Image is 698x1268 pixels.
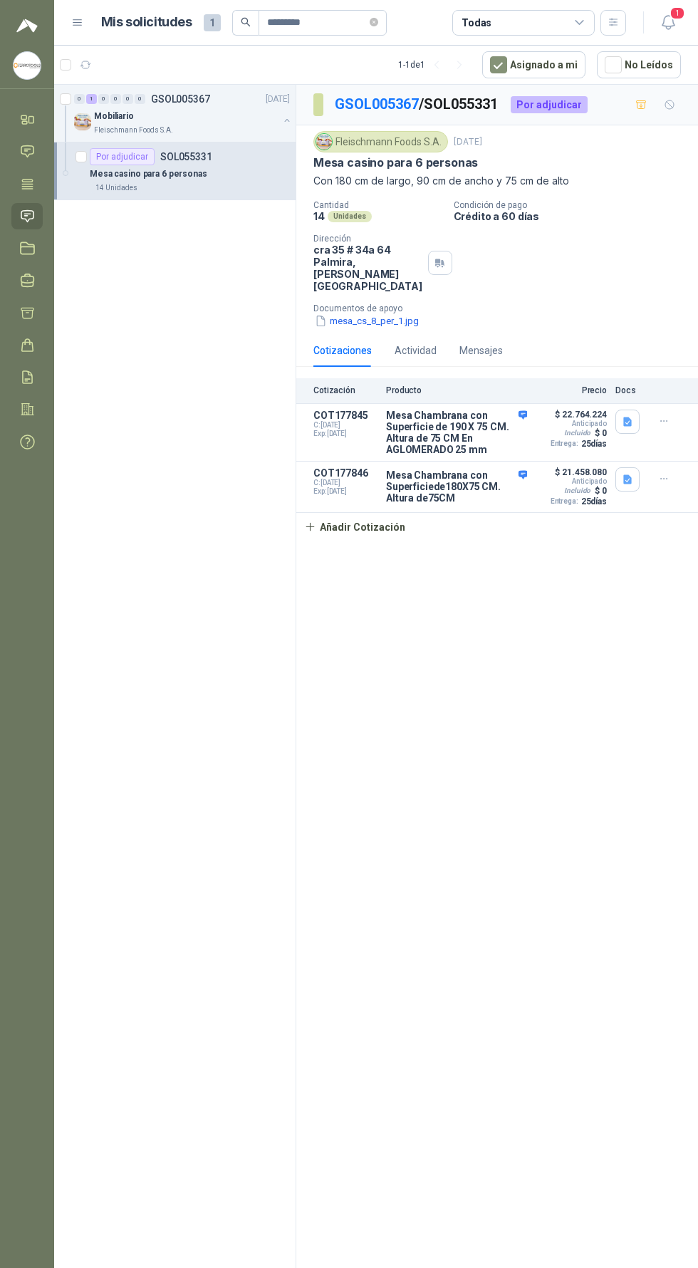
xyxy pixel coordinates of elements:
[74,113,91,130] img: Company Logo
[670,6,685,20] span: 1
[313,234,422,244] p: Dirección
[313,410,377,421] p: COT177845
[151,94,210,104] p: GSOL005367
[551,440,578,447] span: Entrega:
[313,131,448,152] div: Fleischmann Foods S.A.
[454,135,482,149] p: [DATE]
[615,385,644,395] p: Docs
[572,420,607,427] p: Anticipado
[101,12,192,33] h1: Mis solicitudes
[313,210,325,222] p: 14
[313,430,377,438] span: Exp: [DATE]
[98,94,109,104] div: 0
[482,51,585,78] button: Asignado a mi
[313,303,692,313] p: Documentos de apoyo
[74,90,293,136] a: 0 1 0 0 0 0 GSOL005367[DATE] Company LogoMobiliarioFleischmann Foods S.A.
[90,148,155,165] div: Por adjudicar
[561,427,593,439] div: Incluido
[655,10,681,36] button: 1
[123,94,133,104] div: 0
[241,17,251,27] span: search
[296,513,413,541] button: Añadir Cotización
[54,142,296,200] a: Por adjudicarSOL055331Mesa casino para 6 personas14 Unidades
[90,182,143,194] div: 14 Unidades
[511,96,588,113] div: Por adjudicar
[462,15,491,31] div: Todas
[335,93,499,115] p: / SOL055331
[572,477,607,485] p: Anticipado
[86,94,97,104] div: 1
[386,469,527,504] p: Mesa Chambrana con Superficiede180X75 CM. Altura de75CM
[386,410,527,455] p: Mesa Chambrana con Superficie de 190 X 75 CM. Altura de 75 CM En AGLOMERADO 25 mm
[370,18,378,26] span: close-circle
[370,16,378,29] span: close-circle
[160,152,212,162] p: SOL055331
[94,110,134,123] p: Mobiliario
[16,17,38,34] img: Logo peakr
[454,200,692,210] p: Condición de pago
[313,385,377,395] p: Cotización
[328,211,372,222] div: Unidades
[266,93,290,106] p: [DATE]
[595,428,607,438] p: $ 0
[74,94,85,104] div: 0
[313,155,478,170] p: Mesa casino para 6 personas
[597,51,681,78] button: No Leídos
[459,343,503,358] div: Mensajes
[313,200,442,210] p: Cantidad
[595,486,607,496] p: $ 0
[110,94,121,104] div: 0
[335,95,419,113] a: GSOL005367
[313,487,377,496] span: Exp: [DATE]
[313,173,681,189] p: Con 180 cm de largo, 90 cm de ancho y 75 cm de alto
[555,410,607,420] p: $ 22.764.224
[454,210,692,222] p: Crédito a 60 días
[313,244,422,292] p: cra 35 # 34a 64 Palmira , [PERSON_NAME][GEOGRAPHIC_DATA]
[386,385,527,395] p: Producto
[313,467,377,479] p: COT177846
[313,479,377,487] span: C: [DATE]
[551,497,578,505] span: Entrega:
[398,53,471,76] div: 1 - 1 de 1
[581,439,607,449] p: 25 días
[313,343,372,358] div: Cotizaciones
[555,467,607,477] p: $ 21.458.080
[316,134,332,150] img: Company Logo
[94,125,173,136] p: Fleischmann Foods S.A.
[135,94,145,104] div: 0
[561,485,593,497] div: Incluido
[204,14,221,31] span: 1
[313,313,420,328] button: mesa_cs_8_per_1.jpg
[313,421,377,430] span: C: [DATE]
[581,497,607,506] p: 25 días
[536,385,607,395] p: Precio
[90,167,207,181] p: Mesa casino para 6 personas
[395,343,437,358] div: Actividad
[14,52,41,79] img: Company Logo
